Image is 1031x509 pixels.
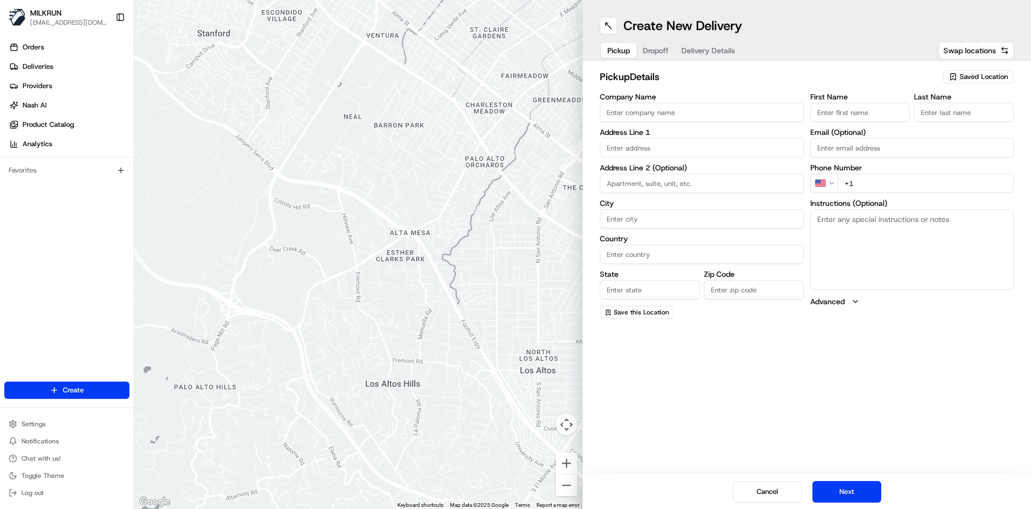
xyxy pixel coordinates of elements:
[23,101,47,110] span: Nash AI
[600,306,674,319] button: Save this Location
[23,62,53,71] span: Deliveries
[607,45,630,56] span: Pickup
[556,475,577,496] button: Zoom out
[600,209,804,228] input: Enter city
[939,42,1014,59] button: Swap locations
[838,174,1014,193] input: Enter phone number
[4,434,129,449] button: Notifications
[4,468,129,483] button: Toggle Theme
[960,72,1008,82] span: Saved Location
[914,103,1014,122] input: Enter last name
[30,18,107,27] button: [EMAIL_ADDRESS][DOMAIN_NAME]
[914,93,1014,101] label: Last Name
[810,296,1014,307] button: Advanced
[4,116,134,133] a: Product Catalog
[810,93,910,101] label: First Name
[733,481,802,503] button: Cancel
[810,128,1014,136] label: Email (Optional)
[9,9,26,26] img: MILKRUN
[4,58,134,75] a: Deliveries
[21,471,64,480] span: Toggle Theme
[600,69,936,84] h2: pickup Details
[21,420,46,428] span: Settings
[600,164,804,171] label: Address Line 2 (Optional)
[704,270,804,278] label: Zip Code
[21,437,59,446] span: Notifications
[600,174,804,193] input: Apartment, suite, unit, etc.
[4,162,129,179] div: Favorites
[600,103,804,122] input: Enter company name
[137,495,172,509] img: Google
[681,45,735,56] span: Delivery Details
[30,8,62,18] button: MILKRUN
[812,481,881,503] button: Next
[600,280,700,299] input: Enter state
[810,296,845,307] label: Advanced
[600,93,804,101] label: Company Name
[810,199,1014,207] label: Instructions (Optional)
[23,120,74,130] span: Product Catalog
[600,128,804,136] label: Address Line 1
[4,382,129,399] button: Create
[397,501,444,509] button: Keyboard shortcuts
[4,451,129,466] button: Chat with us!
[4,39,134,56] a: Orders
[4,135,134,153] a: Analytics
[810,138,1014,157] input: Enter email address
[515,502,530,508] a: Terms
[4,485,129,500] button: Log out
[4,417,129,432] button: Settings
[600,138,804,157] input: Enter address
[600,235,804,242] label: Country
[23,42,44,52] span: Orders
[943,69,1014,84] button: Saved Location
[600,199,804,207] label: City
[21,489,43,497] span: Log out
[4,77,134,95] a: Providers
[810,164,1014,171] label: Phone Number
[943,45,996,56] span: Swap locations
[63,385,84,395] span: Create
[623,17,742,34] h1: Create New Delivery
[450,502,509,508] span: Map data ©2025 Google
[704,280,804,299] input: Enter zip code
[4,97,134,114] a: Nash AI
[21,454,61,463] span: Chat with us!
[600,245,804,264] input: Enter country
[614,308,669,317] span: Save this Location
[600,270,700,278] label: State
[556,453,577,474] button: Zoom in
[4,4,111,30] button: MILKRUNMILKRUN[EMAIL_ADDRESS][DOMAIN_NAME]
[23,81,52,91] span: Providers
[810,103,910,122] input: Enter first name
[23,139,52,149] span: Analytics
[137,495,172,509] a: Open this area in Google Maps (opens a new window)
[536,502,579,508] a: Report a map error
[556,414,577,435] button: Map camera controls
[643,45,669,56] span: Dropoff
